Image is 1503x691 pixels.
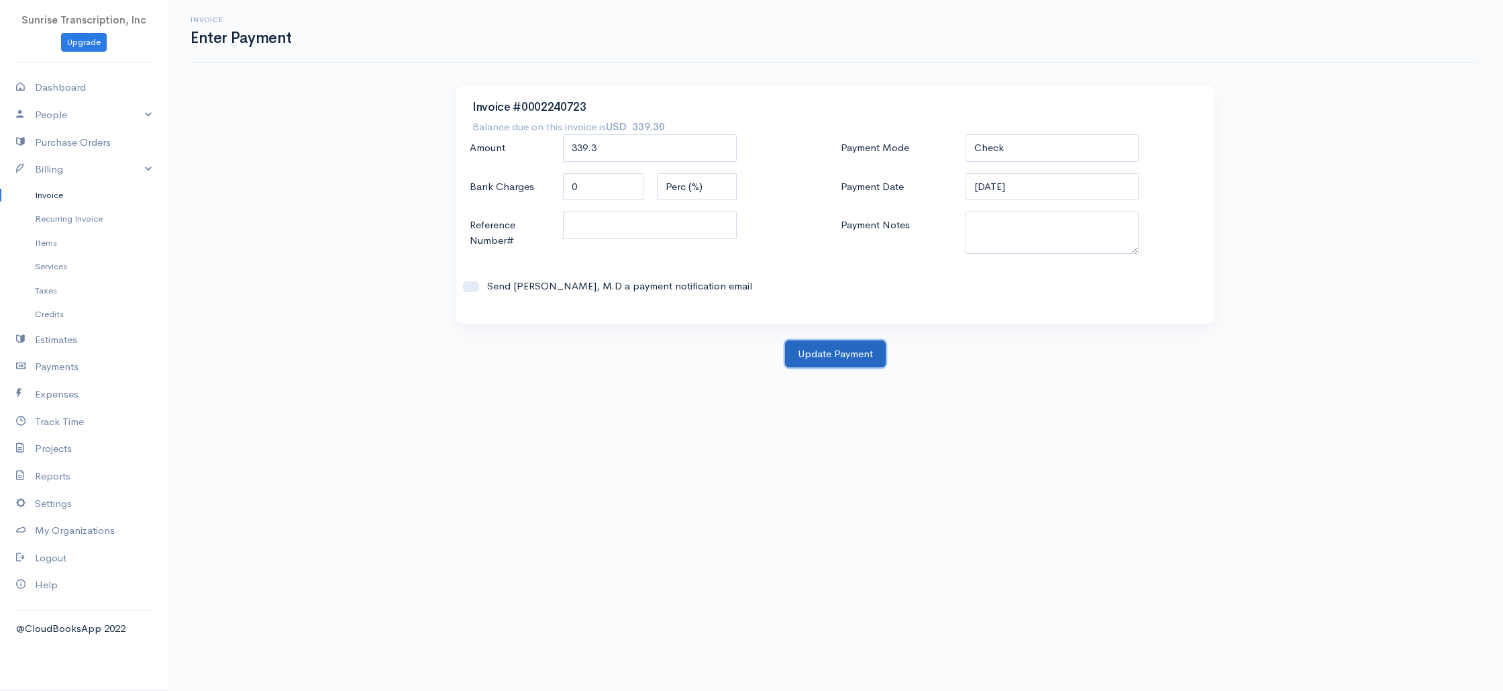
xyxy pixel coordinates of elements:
[61,33,107,52] a: Upgrade
[606,120,665,133] strong: USD 339.30
[834,212,959,252] label: Payment Notes
[472,120,665,133] h7: Balance due on this invoice is
[191,30,292,46] h1: Enter Payment
[472,101,1198,114] h3: Invoice #0002240723
[16,621,152,637] div: @CloudBooksApp 2022
[191,16,292,24] h6: Invoice
[479,279,823,294] label: Send [PERSON_NAME], M.D a payment notification email
[834,134,959,162] label: Payment Mode
[463,134,556,162] label: Amount
[21,13,146,26] span: Sunrise Transcription, Inc
[834,173,959,201] label: Payment Date
[463,212,556,254] label: Reference Number#
[463,173,556,201] label: Bank Charges
[785,340,886,368] button: Update Payment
